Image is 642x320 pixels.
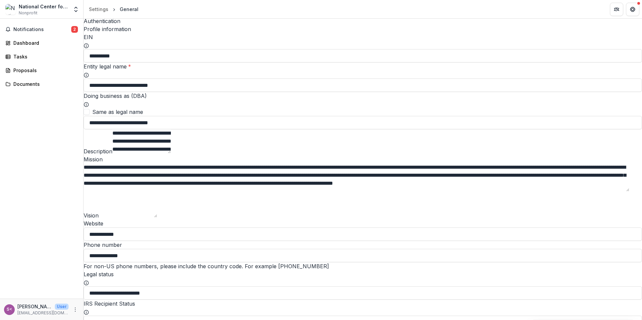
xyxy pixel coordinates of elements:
[86,4,141,14] nav: breadcrumb
[3,65,81,76] a: Proposals
[13,53,75,60] div: Tasks
[86,4,111,14] a: Settings
[3,51,81,62] a: Tasks
[84,34,93,40] label: EIN
[84,17,642,25] a: Authentication
[19,3,69,10] div: National Center for Youth Law
[84,212,99,219] label: Vision
[84,93,147,99] label: Doing business as (DBA)
[13,81,75,88] div: Documents
[84,300,135,307] label: IRS Recipient Status
[84,262,642,270] div: For non-US phone numbers, please include the country code. For example [PHONE_NUMBER]
[89,6,108,13] div: Settings
[7,307,12,312] div: Sani Ghahremanians <sghahremanians@youthlaw.org>
[71,306,79,314] button: More
[19,10,37,16] span: Nonprofit
[84,220,103,227] label: Website
[610,3,623,16] button: Partners
[84,63,131,70] label: Entity legal name
[5,4,16,15] img: National Center for Youth Law
[3,78,81,90] a: Documents
[84,242,122,248] label: Phone number
[3,37,81,48] a: Dashboard
[71,3,81,16] button: Open entity switcher
[3,24,81,35] button: Notifications2
[84,25,642,33] h2: Profile information
[17,303,52,310] p: [PERSON_NAME]s <[EMAIL_ADDRESS][DOMAIN_NAME]>
[55,304,69,310] p: User
[13,39,75,46] div: Dashboard
[626,3,639,16] button: Get Help
[13,27,71,32] span: Notifications
[13,67,75,74] div: Proposals
[84,156,103,163] label: Mission
[92,108,143,116] span: Same as legal name
[120,6,138,13] div: General
[71,26,78,33] span: 2
[84,271,114,278] label: Legal status
[84,148,112,155] label: Description
[17,310,69,316] p: [EMAIL_ADDRESS][DOMAIN_NAME]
